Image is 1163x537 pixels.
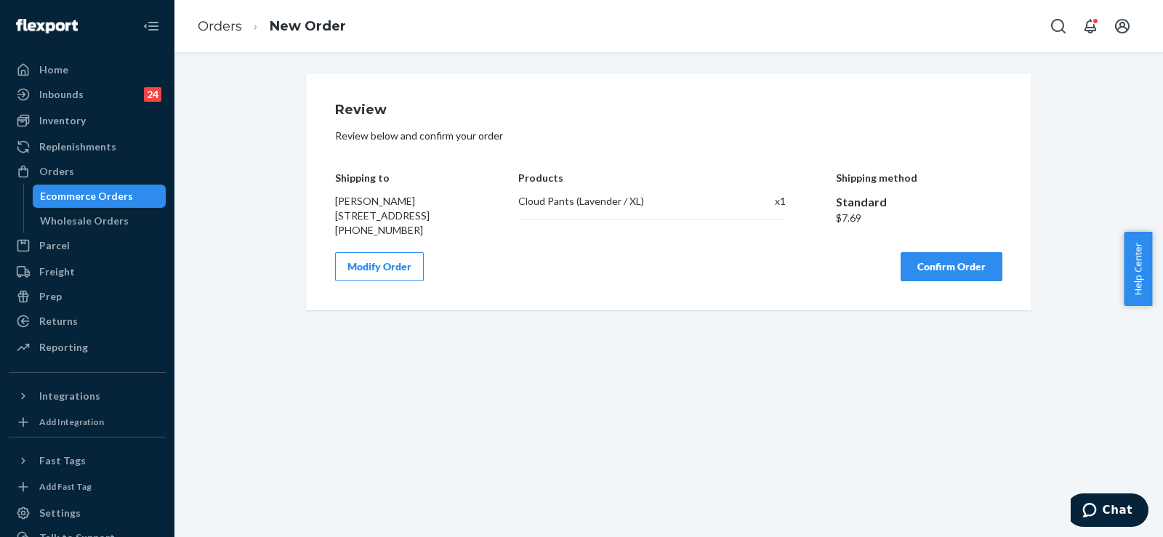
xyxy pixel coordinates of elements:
[744,194,786,209] div: x 1
[1076,12,1105,41] button: Open notifications
[33,185,166,208] a: Ecommerce Orders
[39,416,104,428] div: Add Integration
[9,260,166,283] a: Freight
[39,453,86,468] div: Fast Tags
[335,103,1002,118] h1: Review
[836,194,1003,211] div: Standard
[33,209,166,233] a: Wholesale Orders
[144,87,161,102] div: 24
[335,129,1002,143] p: Review below and confirm your order
[9,285,166,308] a: Prep
[335,195,430,222] span: [PERSON_NAME] [STREET_ADDRESS]
[518,194,728,209] div: Cloud Pants (Lavender / XL)
[1108,12,1137,41] button: Open account menu
[9,478,166,496] a: Add Fast Tag
[9,58,166,81] a: Home
[198,18,242,34] a: Orders
[39,480,92,493] div: Add Fast Tag
[137,12,166,41] button: Close Navigation
[9,234,166,257] a: Parcel
[39,140,116,154] div: Replenishments
[901,252,1002,281] button: Confirm Order
[39,87,84,102] div: Inbounds
[39,506,81,520] div: Settings
[40,189,133,203] div: Ecommerce Orders
[335,252,424,281] button: Modify Order
[39,289,62,304] div: Prep
[518,172,785,183] h4: Products
[39,164,74,179] div: Orders
[1044,12,1073,41] button: Open Search Box
[9,160,166,183] a: Orders
[39,314,78,328] div: Returns
[9,310,166,333] a: Returns
[9,83,166,106] a: Inbounds24
[836,211,1003,225] div: $7.69
[40,214,129,228] div: Wholesale Orders
[1071,493,1148,530] iframe: Opens a widget where you can chat to one of our agents
[186,5,358,48] ol: breadcrumbs
[9,135,166,158] a: Replenishments
[39,238,70,253] div: Parcel
[9,336,166,359] a: Reporting
[9,501,166,525] a: Settings
[39,265,75,279] div: Freight
[39,389,100,403] div: Integrations
[9,384,166,408] button: Integrations
[270,18,346,34] a: New Order
[9,413,166,431] a: Add Integration
[9,449,166,472] button: Fast Tags
[39,62,68,77] div: Home
[39,113,86,128] div: Inventory
[335,223,469,238] div: [PHONE_NUMBER]
[1124,232,1152,306] button: Help Center
[9,109,166,132] a: Inventory
[39,340,88,355] div: Reporting
[16,19,78,33] img: Flexport logo
[335,172,469,183] h4: Shipping to
[836,172,1003,183] h4: Shipping method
